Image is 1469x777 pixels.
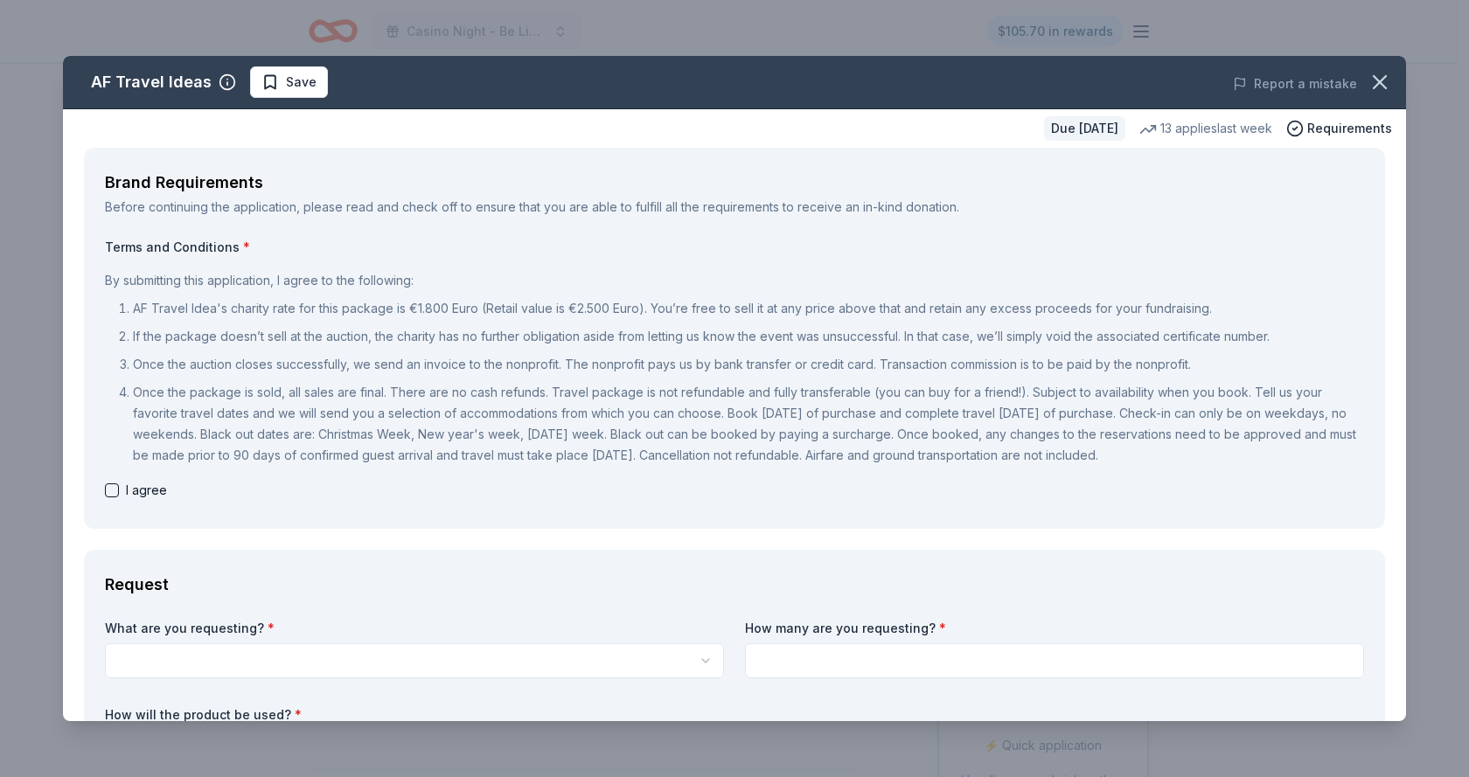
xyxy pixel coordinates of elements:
label: How will the product be used? [105,706,1364,724]
button: Report a mistake [1233,73,1357,94]
p: Once the auction closes successfully, we send an invoice to the nonprofit. The nonprofit pays us ... [133,354,1364,375]
button: Save [250,66,328,98]
label: How many are you requesting? [745,620,1364,637]
span: Save [286,72,317,93]
div: Due [DATE] [1044,116,1125,141]
div: AF Travel Ideas [91,68,212,96]
p: AF Travel Idea's charity rate for this package is €1.800 Euro (Retail value is €2.500 Euro). You’... [133,298,1364,319]
label: Terms and Conditions [105,239,1364,256]
div: Request [105,571,1364,599]
div: 13 applies last week [1139,118,1272,139]
button: Requirements [1286,118,1392,139]
div: Brand Requirements [105,169,1364,197]
p: By submitting this application, I agree to the following: [105,270,1364,291]
span: I agree [126,480,167,501]
span: Requirements [1307,118,1392,139]
div: Before continuing the application, please read and check off to ensure that you are able to fulfi... [105,197,1364,218]
p: If the package doesn’t sell at the auction, the charity has no further obligation aside from lett... [133,326,1364,347]
p: Once the package is sold, all sales are final. There are no cash refunds. Travel package is not r... [133,382,1364,466]
label: What are you requesting? [105,620,724,637]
